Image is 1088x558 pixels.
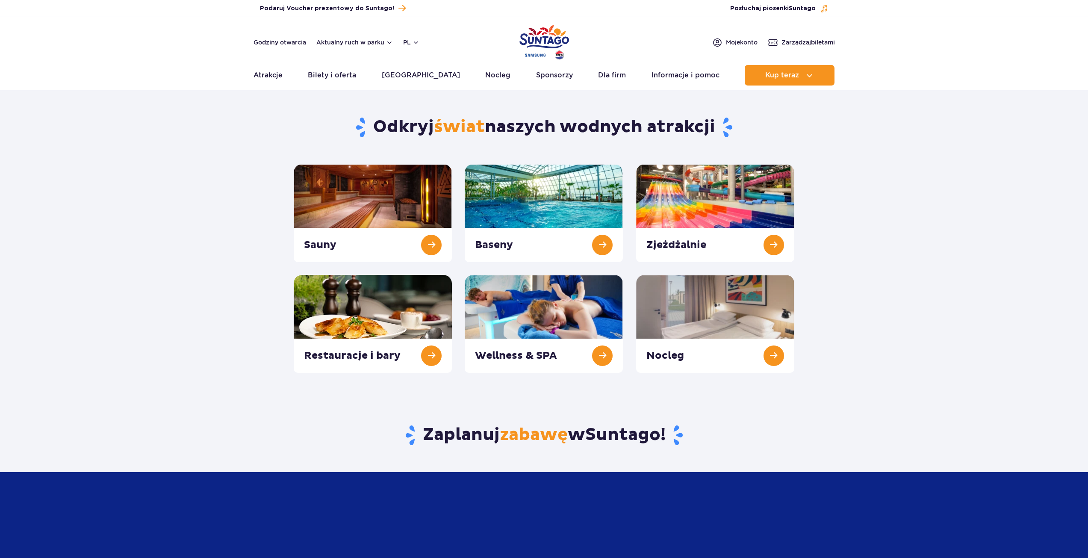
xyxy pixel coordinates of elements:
span: Suntago [789,6,816,12]
span: świat [434,116,485,138]
a: [GEOGRAPHIC_DATA] [382,65,460,86]
h1: Odkryj naszych wodnych atrakcji [294,116,794,139]
button: Kup teraz [745,65,834,86]
a: Informacje i pomoc [652,65,719,86]
span: Zarządzaj biletami [781,38,835,47]
button: pl [403,38,419,47]
a: Sponsorzy [536,65,573,86]
a: Nocleg [485,65,510,86]
span: Kup teraz [765,71,799,79]
a: Dla firm [598,65,626,86]
span: zabawę [500,424,568,446]
a: Atrakcje [254,65,283,86]
span: Posłuchaj piosenki [730,4,816,13]
h3: Zaplanuj w ! [294,424,794,446]
a: Podaruj Voucher prezentowy do Suntago! [260,3,406,14]
a: Mojekonto [712,37,758,47]
span: Podaruj Voucher prezentowy do Suntago! [260,4,394,13]
a: Park of Poland [519,21,569,61]
a: Zarządzajbiletami [768,37,835,47]
span: Moje konto [726,38,758,47]
a: Bilety i oferta [308,65,356,86]
a: Godziny otwarcia [254,38,306,47]
span: Suntago [585,424,660,446]
button: Posłuchaj piosenkiSuntago [730,4,829,13]
button: Aktualny ruch w parku [316,39,393,46]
